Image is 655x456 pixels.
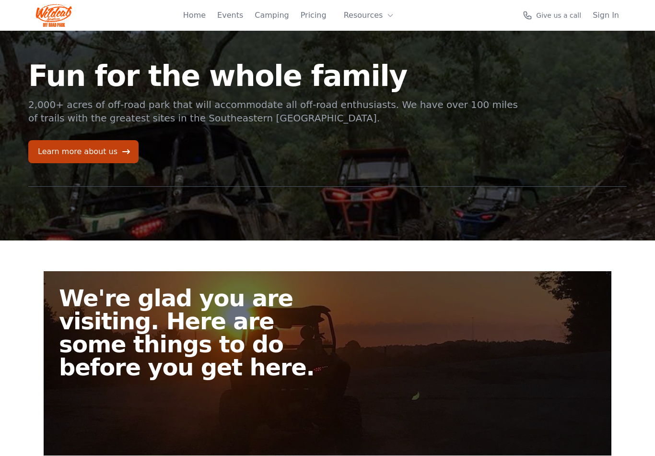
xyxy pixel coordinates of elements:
a: Camping [255,10,289,21]
a: Learn more about us [28,140,139,163]
a: Home [183,10,206,21]
span: Give us a call [536,11,581,20]
p: 2,000+ acres of off-road park that will accommodate all off-road enthusiasts. We have over 100 mi... [28,98,519,125]
a: We're glad you are visiting. Here are some things to do before you get here. [44,271,611,456]
a: Events [217,10,243,21]
a: Give us a call [523,11,581,20]
img: Wildcat Logo [36,4,72,27]
a: Sign In [593,10,619,21]
h1: Fun for the whole family [28,61,519,90]
a: Pricing [301,10,327,21]
h2: We're glad you are visiting. Here are some things to do before you get here. [59,287,335,379]
button: Resources [338,6,400,25]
